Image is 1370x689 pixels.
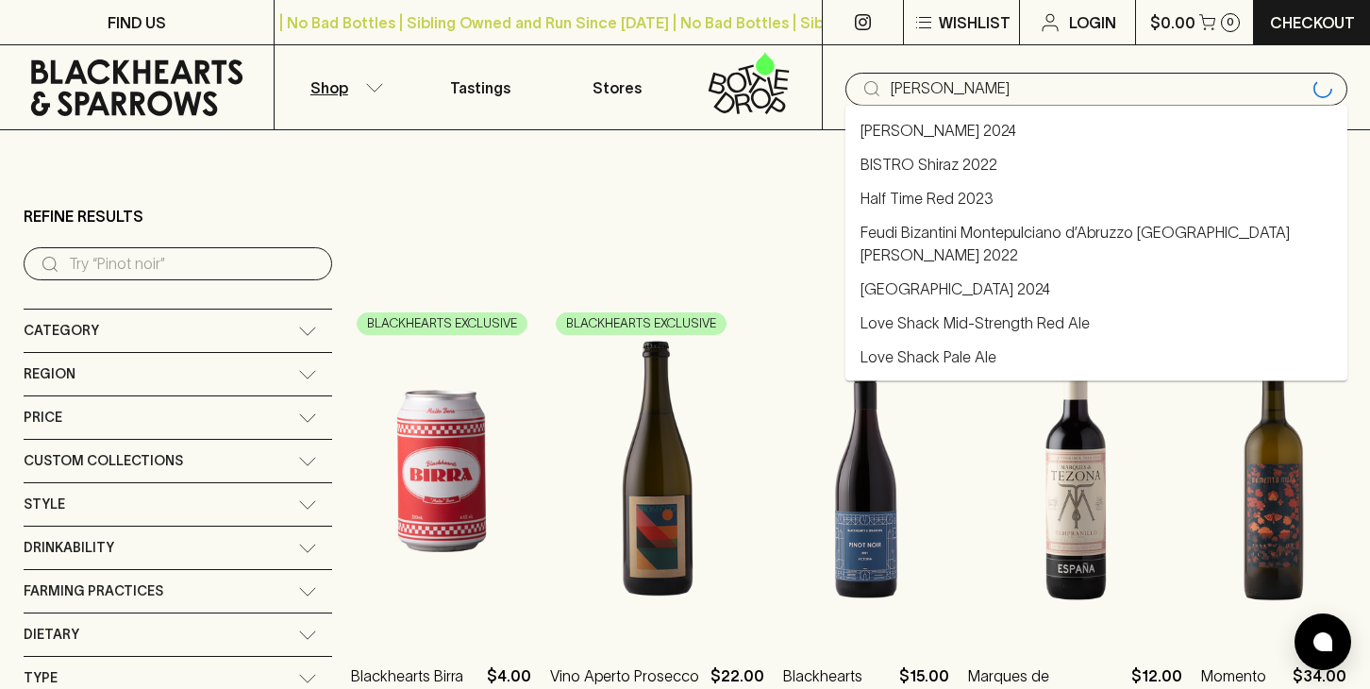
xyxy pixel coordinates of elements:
[351,306,531,636] img: Blackhearts Birra Italian Lager
[24,580,163,603] span: Farming Practices
[24,310,332,352] div: Category
[1201,306,1346,636] img: Momento Mori Fistful of Flowers 2024
[275,45,411,129] button: Shop
[24,406,62,429] span: Price
[24,570,332,613] div: Farming Practices
[860,277,1050,300] a: [GEOGRAPHIC_DATA] 2024
[24,483,332,526] div: Style
[860,153,997,176] a: BISTRO Shiraz 2022
[24,623,79,647] span: Dietary
[550,306,764,636] img: Vino Aperto Prosecco King Valley 2024
[1313,632,1332,651] img: bubble-icon
[1069,11,1116,34] p: Login
[108,11,166,34] p: FIND US
[69,249,317,279] input: Try “Pinot noir”
[860,119,1016,142] a: [PERSON_NAME] 2024
[860,187,994,210] a: Half Time Red 2023
[860,311,1090,334] a: Love Shack Mid-Strength Red Ale
[860,345,996,368] a: Love Shack Pale Ale
[24,362,75,386] span: Region
[24,353,332,395] div: Region
[860,221,1332,266] a: Feudi Bizantini Montepulciano d’Abruzzo [GEOGRAPHIC_DATA][PERSON_NAME] 2022
[24,493,65,516] span: Style
[939,11,1011,34] p: Wishlist
[24,527,332,569] div: Drinkability
[783,306,949,636] img: Blackhearts Gate Series Pinot Noir 2021
[24,205,143,227] p: Refine Results
[1227,17,1234,27] p: 0
[310,76,348,99] p: Shop
[24,536,114,560] span: Drinkability
[1150,11,1195,34] p: $0.00
[24,449,183,473] span: Custom Collections
[24,396,332,439] div: Price
[24,440,332,482] div: Custom Collections
[1270,11,1355,34] p: Checkout
[24,613,332,656] div: Dietary
[860,379,1093,402] a: [PERSON_NAME] Brut Reserve NV
[548,45,685,129] a: Stores
[411,45,548,129] a: Tastings
[968,306,1182,636] img: Marques de Tezona Tempranillo 2024
[24,319,99,343] span: Category
[891,74,1306,104] input: Try "Pinot noir"
[593,76,642,99] p: Stores
[450,76,510,99] p: Tastings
